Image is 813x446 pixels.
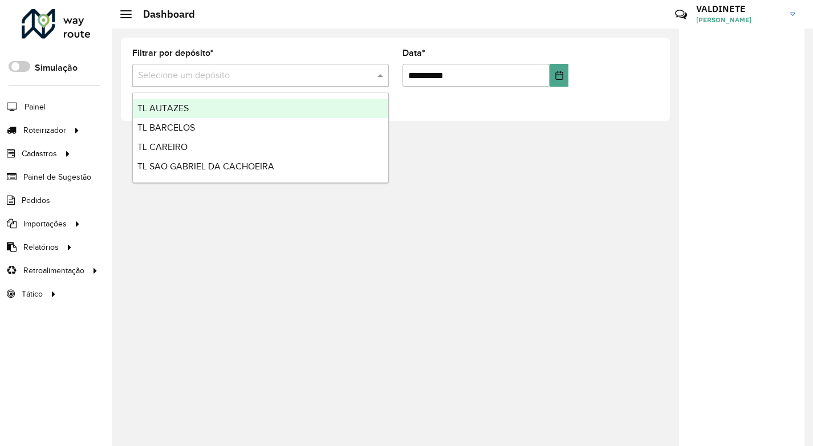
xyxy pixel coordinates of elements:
h3: VALDINETE [696,3,782,14]
span: Relatórios [23,241,59,253]
span: Tático [22,288,43,300]
label: Data [403,46,425,60]
span: Roteirizador [23,124,66,136]
span: Painel de Sugestão [23,171,91,183]
span: Painel [25,101,46,113]
h2: Dashboard [132,8,195,21]
span: TL BARCELOS [137,123,195,132]
a: Contato Rápido [669,2,693,27]
ng-dropdown-panel: Options list [132,92,389,183]
span: Retroalimentação [23,265,84,277]
label: Simulação [35,61,78,75]
span: Pedidos [22,194,50,206]
span: Importações [23,218,67,230]
span: TL CAREIRO [137,142,188,152]
span: [PERSON_NAME] [696,15,782,25]
span: TL SAO GABRIEL DA CACHOEIRA [137,161,274,171]
span: Cadastros [22,148,57,160]
span: TL AUTAZES [137,103,189,113]
button: Choose Date [550,64,568,87]
label: Filtrar por depósito [132,46,214,60]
